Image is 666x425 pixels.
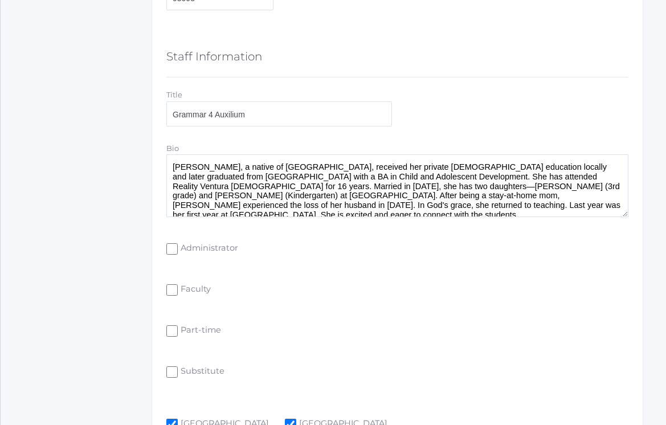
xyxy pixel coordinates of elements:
h5: Staff Information [166,47,262,66]
input: Substitute [166,366,178,378]
input: Part-time [166,325,178,337]
span: Faculty [178,283,211,297]
span: Part-time [178,324,221,338]
span: Substitute [178,365,224,379]
input: Administrator [166,243,178,255]
label: Bio [166,144,179,153]
label: Title [166,90,182,99]
input: Faculty [166,284,178,296]
textarea: [PERSON_NAME], a native of [GEOGRAPHIC_DATA], received her private [DEMOGRAPHIC_DATA] education l... [166,154,628,217]
span: Administrator [178,242,238,256]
